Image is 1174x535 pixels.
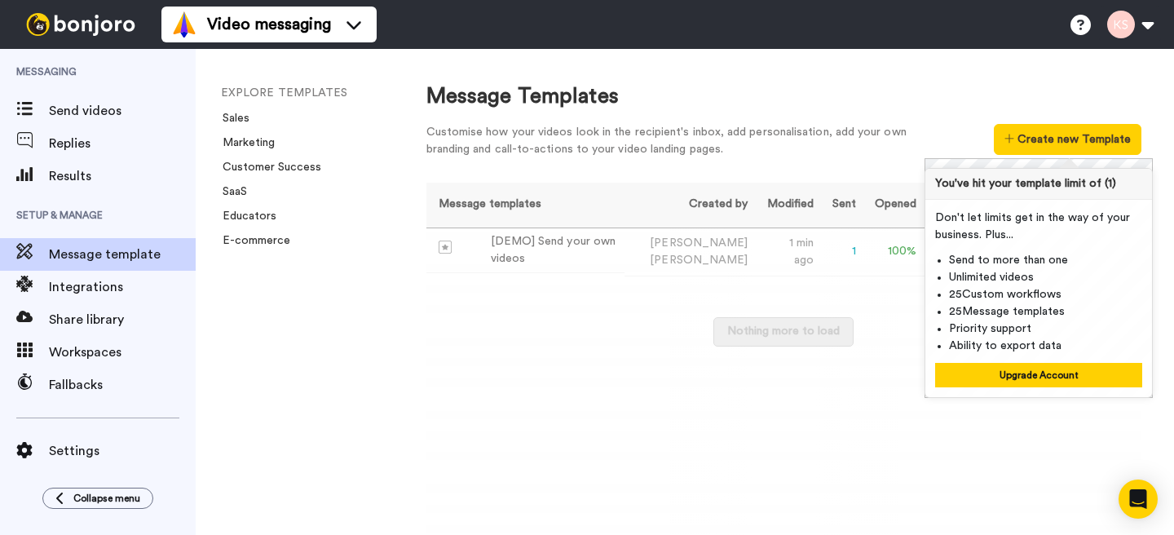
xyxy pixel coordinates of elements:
img: bj-logo-header-white.svg [20,13,142,36]
span: Results [49,166,196,186]
li: Priority support [949,321,1142,338]
button: Collapse menu [42,488,153,509]
a: Sales [213,113,249,124]
td: [PERSON_NAME] [625,228,754,276]
li: Ability to export data [949,338,1142,355]
li: Send to more than one [949,252,1142,269]
span: Settings [49,441,196,461]
li: 25 Custom workflows [949,286,1142,303]
span: Workspaces [49,343,196,362]
th: Viewed [923,183,980,228]
span: Video messaging [207,13,331,36]
li: 25 Message templates [949,303,1142,321]
div: You've hit your template limit of (1) [925,169,1152,200]
span: Integrations [49,277,196,297]
button: Create new Template [994,124,1141,155]
span: Fallbacks [49,375,196,395]
li: EXPLORE TEMPLATES [221,85,441,102]
td: 100 % [923,228,980,276]
th: Created by [625,183,754,228]
th: Opened [863,183,923,228]
a: SaaS [213,186,247,197]
li: Unlimited videos [949,269,1142,286]
a: E-commerce [213,235,290,246]
div: [DEMO] Send your own videos [491,233,619,267]
span: Collapse menu [73,492,140,505]
th: Sent [820,183,863,228]
p: Don't let limits get in the way of your business. Plus... [935,210,1142,244]
button: Nothing more to load [713,317,854,347]
div: Message Templates [426,82,1141,112]
span: Message template [49,245,196,264]
span: Replies [49,134,196,153]
th: Message templates [426,183,625,228]
a: Marketing [213,137,275,148]
div: Customise how your videos look in the recipient's inbox, add personalisation, add your own brandi... [426,124,932,158]
td: 100 % [863,228,923,276]
span: Send videos [49,101,196,121]
img: vm-color.svg [171,11,197,38]
a: Educators [213,210,276,222]
span: Share library [49,310,196,329]
th: Modified [754,183,820,228]
button: Upgrade Account [935,363,1142,387]
span: [PERSON_NAME] [650,254,748,266]
img: demo-template.svg [439,241,452,254]
td: 1 min ago [754,228,820,276]
a: Customer Success [213,161,321,173]
td: 1 [820,228,863,276]
div: Open Intercom Messenger [1119,480,1158,519]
